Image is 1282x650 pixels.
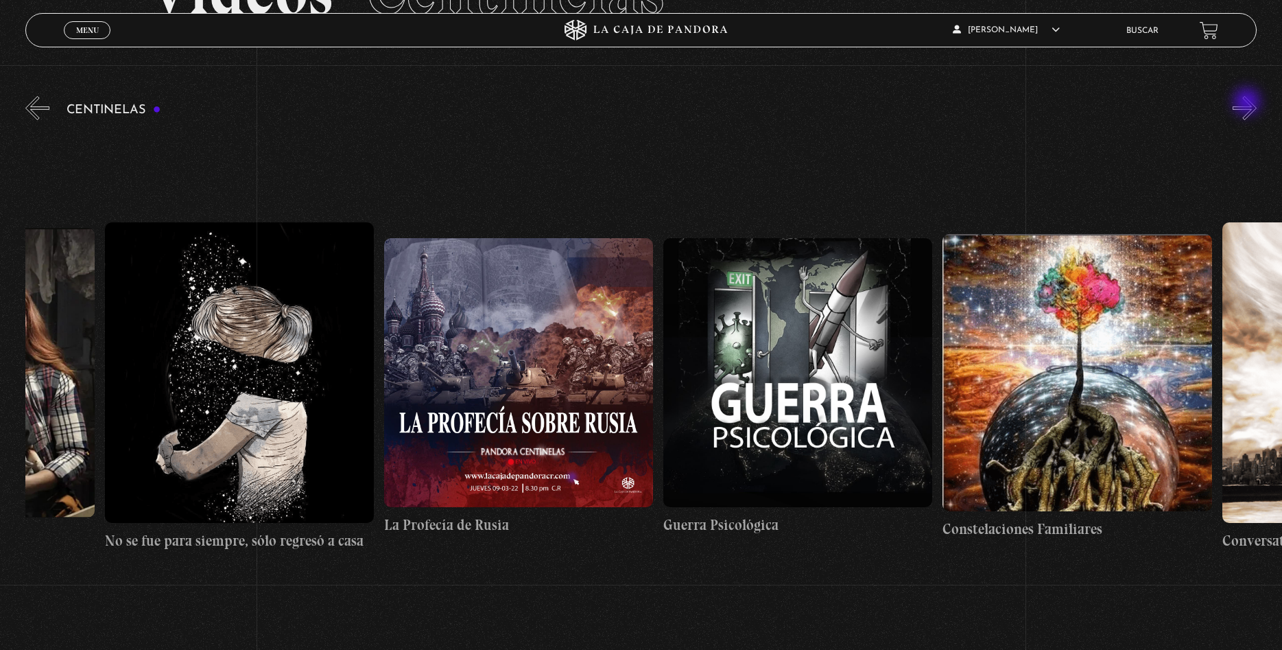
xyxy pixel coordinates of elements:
[1200,21,1218,39] a: View your shopping cart
[1126,27,1159,35] a: Buscar
[384,130,653,644] a: La Profecía de Rusia
[76,26,99,34] span: Menu
[1233,96,1257,120] button: Next
[942,518,1211,540] h4: Constelaciones Familiares
[953,26,1060,34] span: [PERSON_NAME]
[105,530,374,552] h4: No se fue para siempre, sólo regresó a casa
[663,514,932,536] h4: Guerra Psicológica
[71,38,104,47] span: Cerrar
[663,130,932,644] a: Guerra Psicológica
[25,96,49,120] button: Previous
[67,104,161,117] h3: Centinelas
[942,130,1211,644] a: Constelaciones Familiares
[384,514,653,536] h4: La Profecía de Rusia
[105,130,374,644] a: No se fue para siempre, sólo regresó a casa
